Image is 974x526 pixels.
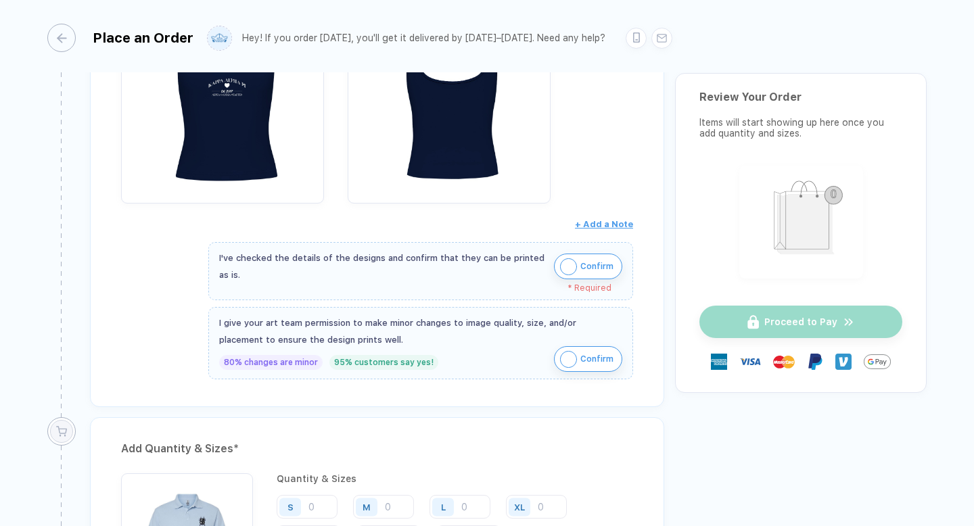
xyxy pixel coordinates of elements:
[745,172,857,270] img: shopping_bag.png
[699,91,902,103] div: Review Your Order
[554,346,622,372] button: iconConfirm
[711,354,727,370] img: express
[739,351,761,373] img: visa
[560,258,577,275] img: icon
[219,355,323,370] div: 80% changes are minor
[699,117,902,139] div: Items will start showing up here once you add quantity and sizes.
[363,502,371,512] div: M
[329,355,438,370] div: 95% customers say yes!
[575,214,633,235] button: + Add a Note
[864,348,891,375] img: GPay
[560,351,577,368] img: icon
[219,249,547,283] div: I've checked the details of the designs and confirm that they can be printed as is.
[773,351,795,373] img: master-card
[835,354,852,370] img: Venmo
[208,26,231,50] img: user profile
[121,438,633,460] div: Add Quantity & Sizes
[242,32,605,44] div: Hey! If you order [DATE], you'll get it delivered by [DATE]–[DATE]. Need any help?
[441,502,446,512] div: L
[287,502,294,512] div: S
[575,219,633,229] span: + Add a Note
[580,348,613,370] span: Confirm
[277,473,633,484] div: Quantity & Sizes
[219,314,622,348] div: I give your art team permission to make minor changes to image quality, size, and/or placement to...
[807,354,823,370] img: Paypal
[580,256,613,277] span: Confirm
[219,283,611,293] div: * Required
[514,502,525,512] div: XL
[93,30,193,46] div: Place an Order
[554,254,622,279] button: iconConfirm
